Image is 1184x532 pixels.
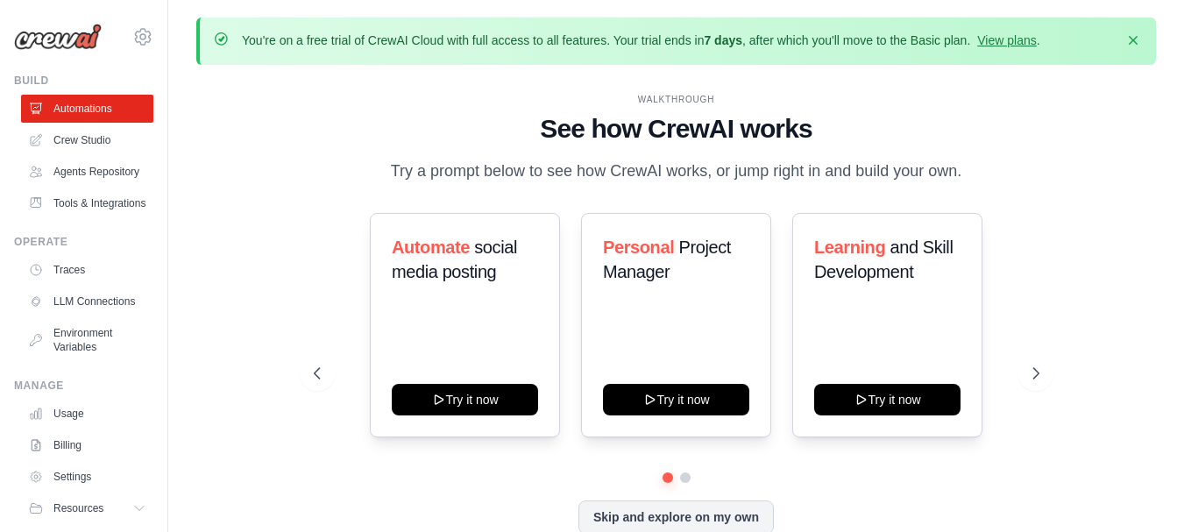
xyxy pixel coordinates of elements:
[21,400,153,428] a: Usage
[814,238,885,257] span: Learning
[977,33,1036,47] a: View plans
[242,32,1040,49] p: You're on a free trial of CrewAI Cloud with full access to all features. Your trial ends in , aft...
[53,501,103,515] span: Resources
[392,238,517,281] span: social media posting
[314,113,1039,145] h1: See how CrewAI works
[21,319,153,361] a: Environment Variables
[704,33,742,47] strong: 7 days
[814,384,961,415] button: Try it now
[314,93,1039,106] div: WALKTHROUGH
[14,24,102,50] img: Logo
[21,126,153,154] a: Crew Studio
[21,431,153,459] a: Billing
[603,238,731,281] span: Project Manager
[14,235,153,249] div: Operate
[21,287,153,316] a: LLM Connections
[21,189,153,217] a: Tools & Integrations
[21,463,153,491] a: Settings
[814,238,953,281] span: and Skill Development
[392,384,538,415] button: Try it now
[1096,448,1184,532] iframe: Chat Widget
[603,238,674,257] span: Personal
[603,384,749,415] button: Try it now
[21,158,153,186] a: Agents Repository
[21,494,153,522] button: Resources
[392,238,470,257] span: Automate
[14,74,153,88] div: Build
[382,159,971,184] p: Try a prompt below to see how CrewAI works, or jump right in and build your own.
[21,95,153,123] a: Automations
[21,256,153,284] a: Traces
[14,379,153,393] div: Manage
